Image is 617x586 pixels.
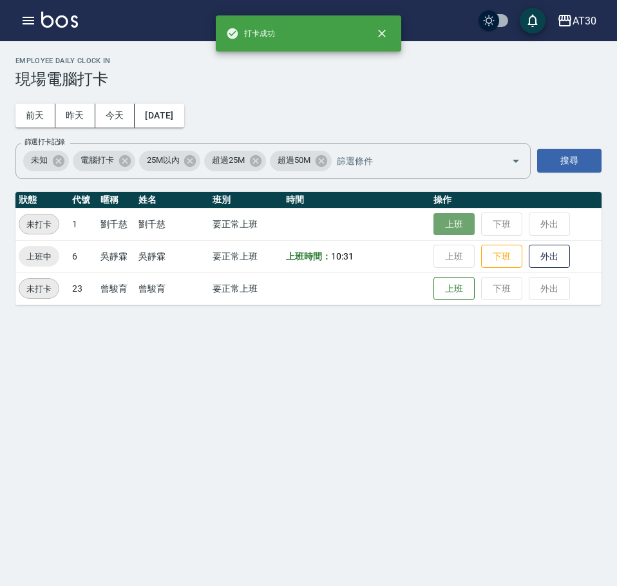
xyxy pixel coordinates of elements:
[520,8,546,33] button: save
[15,70,602,88] h3: 現場電腦打卡
[15,104,55,128] button: 前天
[73,151,135,171] div: 電腦打卡
[334,149,489,172] input: 篩選條件
[209,272,283,305] td: 要正常上班
[97,240,135,272] td: 吳靜霖
[430,192,602,209] th: 操作
[69,240,97,272] td: 6
[97,208,135,240] td: 劉千慈
[69,192,97,209] th: 代號
[69,272,97,305] td: 23
[19,218,59,231] span: 未打卡
[139,151,201,171] div: 25M以內
[209,192,283,209] th: 班別
[481,245,522,269] button: 下班
[270,151,332,171] div: 超過50M
[95,104,135,128] button: 今天
[529,245,570,269] button: 外出
[135,240,209,272] td: 吳靜霖
[552,8,602,34] button: AT30
[135,104,184,128] button: [DATE]
[209,240,283,272] td: 要正常上班
[209,208,283,240] td: 要正常上班
[433,213,475,236] button: 上班
[139,154,187,167] span: 25M以內
[135,272,209,305] td: 曾駿育
[270,154,318,167] span: 超過50M
[204,154,252,167] span: 超過25M
[41,12,78,28] img: Logo
[537,149,602,173] button: 搜尋
[97,192,135,209] th: 暱稱
[368,19,396,48] button: close
[331,251,354,261] span: 10:31
[19,282,59,296] span: 未打卡
[286,251,331,261] b: 上班時間：
[73,154,122,167] span: 電腦打卡
[433,277,475,301] button: 上班
[23,151,69,171] div: 未知
[23,154,55,167] span: 未知
[283,192,430,209] th: 時間
[15,57,602,65] h2: Employee Daily Clock In
[97,272,135,305] td: 曾駿育
[15,192,69,209] th: 狀態
[55,104,95,128] button: 昨天
[135,192,209,209] th: 姓名
[506,151,526,171] button: Open
[226,27,275,40] span: 打卡成功
[19,250,59,263] span: 上班中
[24,137,65,147] label: 篩選打卡記錄
[573,13,596,29] div: AT30
[135,208,209,240] td: 劉千慈
[69,208,97,240] td: 1
[204,151,266,171] div: 超過25M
